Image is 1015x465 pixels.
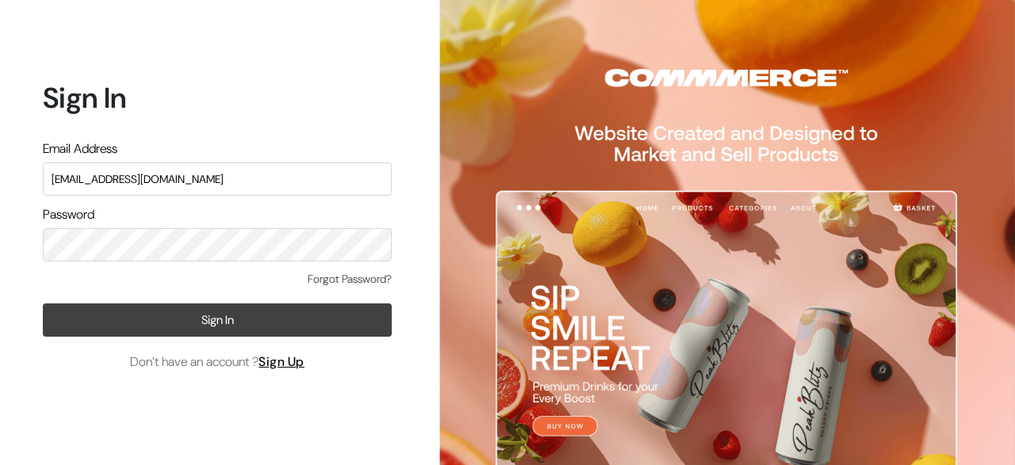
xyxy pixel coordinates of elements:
[43,81,392,115] h1: Sign In
[43,303,392,337] button: Sign In
[43,139,117,158] label: Email Address
[43,205,94,224] label: Password
[308,271,392,288] a: Forgot Password?
[259,353,304,370] a: Sign Up
[130,353,304,372] span: Don’t have an account ?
